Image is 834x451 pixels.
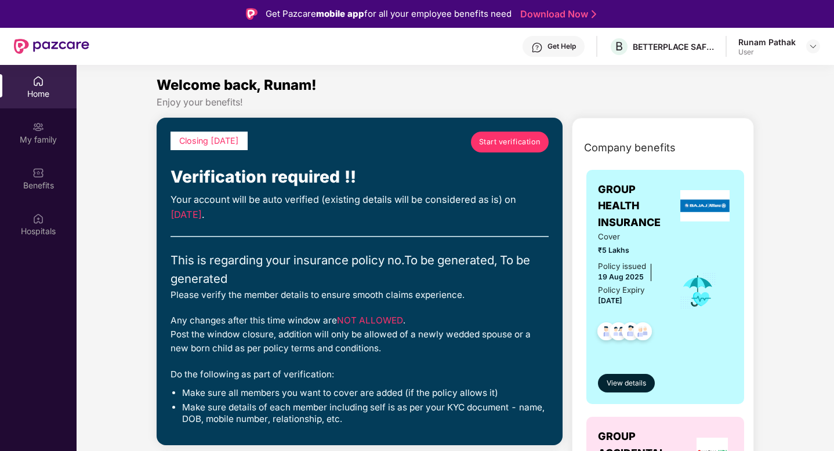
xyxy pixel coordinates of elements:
[520,8,593,20] a: Download Now
[157,77,317,93] span: Welcome back, Runam!
[316,8,364,19] strong: mobile app
[171,368,549,381] div: Do the following as part of verification:
[615,39,623,53] span: B
[592,319,621,347] img: svg+xml;base64,PHN2ZyB4bWxucz0iaHR0cDovL3d3dy53My5vcmcvMjAwMC9zdmciIHdpZHRoPSI0OC45NDMiIGhlaWdodD...
[738,48,796,57] div: User
[32,75,44,87] img: svg+xml;base64,PHN2ZyBpZD0iSG9tZSIgeG1sbnM9Imh0dHA6Ly93d3cudzMub3JnLzIwMDAvc3ZnIiB3aWR0aD0iMjAiIG...
[479,136,541,148] span: Start verification
[680,190,730,221] img: insurerLogo
[171,314,549,355] div: Any changes after this time window are . Post the window closure, addition will only be allowed o...
[337,315,403,326] span: NOT ALLOWED
[246,8,258,20] img: Logo
[531,42,543,53] img: svg+xml;base64,PHN2ZyBpZD0iSGVscC0zMngzMiIgeG1sbnM9Imh0dHA6Ly93d3cudzMub3JnLzIwMDAvc3ZnIiB3aWR0aD...
[592,8,596,20] img: Stroke
[266,7,512,21] div: Get Pazcare for all your employee benefits need
[171,192,549,222] div: Your account will be auto verified (existing details will be considered as is) on .
[584,140,676,156] span: Company benefits
[598,181,677,231] span: GROUP HEALTH INSURANCE
[171,209,202,220] span: [DATE]
[182,387,549,399] li: Make sure all members you want to cover are added (if the policy allows it)
[617,319,645,347] img: svg+xml;base64,PHN2ZyB4bWxucz0iaHR0cDovL3d3dy53My5vcmcvMjAwMC9zdmciIHdpZHRoPSI0OC45NDMiIGhlaWdodD...
[157,96,755,108] div: Enjoy your benefits!
[171,164,549,190] div: Verification required !!
[633,41,714,52] div: BETTERPLACE SAFETY SOLUTIONS PRIVATE LIMITED
[598,245,663,256] span: ₹5 Lakhs
[14,39,89,54] img: New Pazcare Logo
[471,132,549,152] a: Start verification
[32,121,44,133] img: svg+xml;base64,PHN2ZyB3aWR0aD0iMjAiIGhlaWdodD0iMjAiIHZpZXdCb3g9IjAgMCAyMCAyMCIgZmlsbD0ibm9uZSIgeG...
[604,319,633,347] img: svg+xml;base64,PHN2ZyB4bWxucz0iaHR0cDovL3d3dy53My5vcmcvMjAwMC9zdmciIHdpZHRoPSI0OC45MTUiIGhlaWdodD...
[598,284,644,296] div: Policy Expiry
[598,374,655,392] button: View details
[171,251,549,288] div: This is regarding your insurance policy no. To be generated, To be generated
[182,402,549,425] li: Make sure details of each member including self is as per your KYC document - name, DOB, mobile n...
[738,37,796,48] div: Runam Pathak
[547,42,576,51] div: Get Help
[598,272,644,281] span: 19 Aug 2025
[32,213,44,224] img: svg+xml;base64,PHN2ZyBpZD0iSG9zcGl0YWxzIiB4bWxucz0iaHR0cDovL3d3dy53My5vcmcvMjAwMC9zdmciIHdpZHRoPS...
[171,288,549,302] div: Please verify the member details to ensure smooth claims experience.
[598,296,622,305] span: [DATE]
[679,272,717,310] img: icon
[629,319,657,347] img: svg+xml;base64,PHN2ZyB4bWxucz0iaHR0cDovL3d3dy53My5vcmcvMjAwMC9zdmciIHdpZHRoPSI0OC45NDMiIGhlaWdodD...
[598,231,663,243] span: Cover
[607,378,646,389] span: View details
[179,136,239,146] span: Closing [DATE]
[808,42,818,51] img: svg+xml;base64,PHN2ZyBpZD0iRHJvcGRvd24tMzJ4MzIiIHhtbG5zPSJodHRwOi8vd3d3LnczLm9yZy8yMDAwL3N2ZyIgd2...
[598,260,646,272] div: Policy issued
[32,167,44,179] img: svg+xml;base64,PHN2ZyBpZD0iQmVuZWZpdHMiIHhtbG5zPSJodHRwOi8vd3d3LnczLm9yZy8yMDAwL3N2ZyIgd2lkdGg9Ij...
